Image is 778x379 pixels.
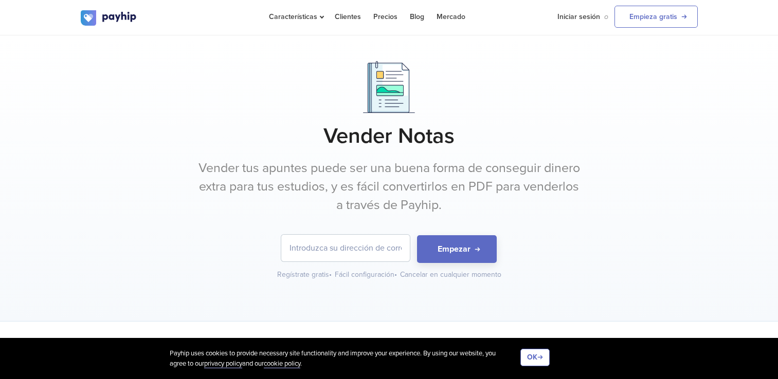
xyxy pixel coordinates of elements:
button: OK [520,349,550,366]
img: Documents.png [363,61,415,113]
div: Payhip uses cookies to provide necessary site functionality and improve your experience. By using... [170,349,520,369]
span: • [329,270,332,279]
button: Empezar [417,235,497,263]
h1: Vender Notas [81,123,698,149]
a: Empieza gratis [614,6,698,28]
p: Vender tus apuntes puede ser una buena forma de conseguir dinero extra para tus estudios, y es fá... [196,159,582,214]
a: privacy policy [204,359,242,368]
div: Cancelar en cualquier momento [400,270,501,280]
div: Regístrate gratis [277,270,333,280]
span: Características [269,12,322,21]
input: Introduzca su dirección de correo electrónico [281,235,410,261]
a: cookie policy [264,359,300,368]
div: Fácil configuración [335,270,398,280]
img: logo.svg [81,10,137,26]
span: • [394,270,397,279]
